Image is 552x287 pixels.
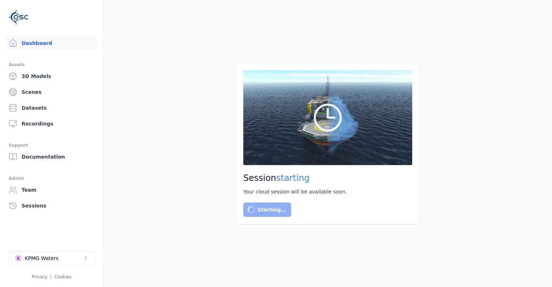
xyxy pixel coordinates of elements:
div: Admin [9,174,95,183]
div: K [15,255,22,262]
div: Assets [9,60,95,69]
a: 3D Models [6,69,97,83]
a: Cookies [55,274,72,279]
a: Sessions [6,199,97,213]
a: Documentation [6,150,97,164]
a: Team [6,183,97,197]
h2: Session [243,172,412,184]
a: Recordings [6,117,97,131]
button: Starting… [243,202,291,217]
span: | [50,274,52,279]
span: starting [276,173,310,183]
div: Support [9,141,95,150]
button: Select a workspace [9,251,95,265]
a: Datasets [6,101,97,115]
a: Privacy [32,274,47,279]
img: Logo [9,7,29,27]
a: Scenes [6,85,97,99]
div: KPMG Waters [25,255,59,262]
a: Dashboard [6,36,97,50]
div: Your cloud session will be available soon. [243,188,412,195]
